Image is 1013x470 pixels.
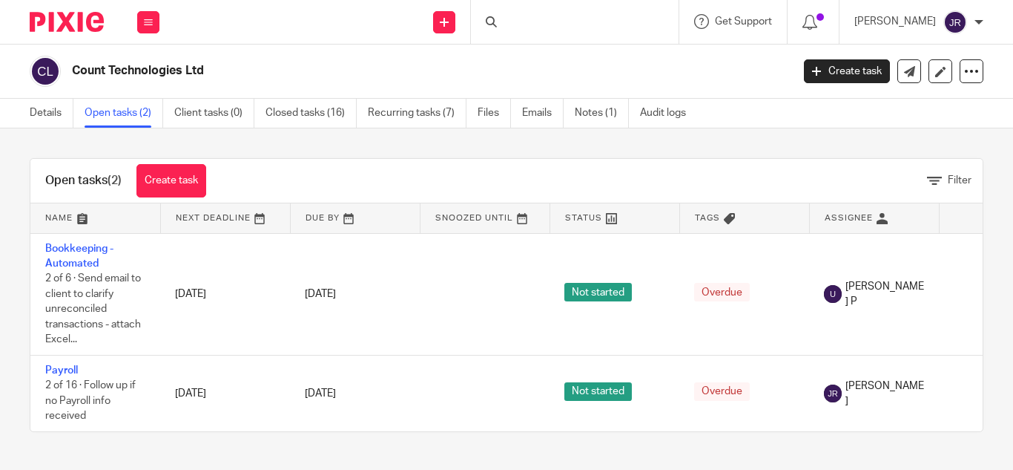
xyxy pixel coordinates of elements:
[824,285,842,303] img: svg%3E
[845,279,924,310] span: [PERSON_NAME] P
[72,63,640,79] h2: Count Technologies Ltd
[174,99,254,128] a: Client tasks (0)
[30,99,73,128] a: Details
[305,289,336,299] span: [DATE]
[45,244,113,269] a: Bookkeeping - Automated
[522,99,564,128] a: Emails
[565,214,602,222] span: Status
[45,273,141,345] span: 2 of 6 · Send email to client to clarify unreconciled transactions - attach Excel...
[435,214,513,222] span: Snoozed Until
[695,214,720,222] span: Tags
[854,14,936,29] p: [PERSON_NAME]
[45,173,122,189] h1: Open tasks
[45,381,136,422] span: 2 of 16 · Follow up if no Payroll info received
[108,174,122,186] span: (2)
[845,379,924,409] span: [PERSON_NAME]
[30,12,104,32] img: Pixie
[575,99,629,128] a: Notes (1)
[715,16,772,27] span: Get Support
[160,233,290,356] td: [DATE]
[85,99,163,128] a: Open tasks (2)
[45,365,78,376] a: Payroll
[160,356,290,432] td: [DATE]
[824,385,842,402] img: svg%3E
[804,59,890,83] a: Create task
[30,56,61,87] img: svg%3E
[640,99,697,128] a: Audit logs
[694,382,750,401] span: Overdue
[368,99,466,128] a: Recurring tasks (7)
[948,175,971,186] span: Filter
[478,99,511,128] a: Files
[564,283,632,301] span: Not started
[265,99,357,128] a: Closed tasks (16)
[564,382,632,401] span: Not started
[694,283,750,301] span: Overdue
[136,164,206,198] a: Create task
[943,10,967,34] img: svg%3E
[305,388,336,399] span: [DATE]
